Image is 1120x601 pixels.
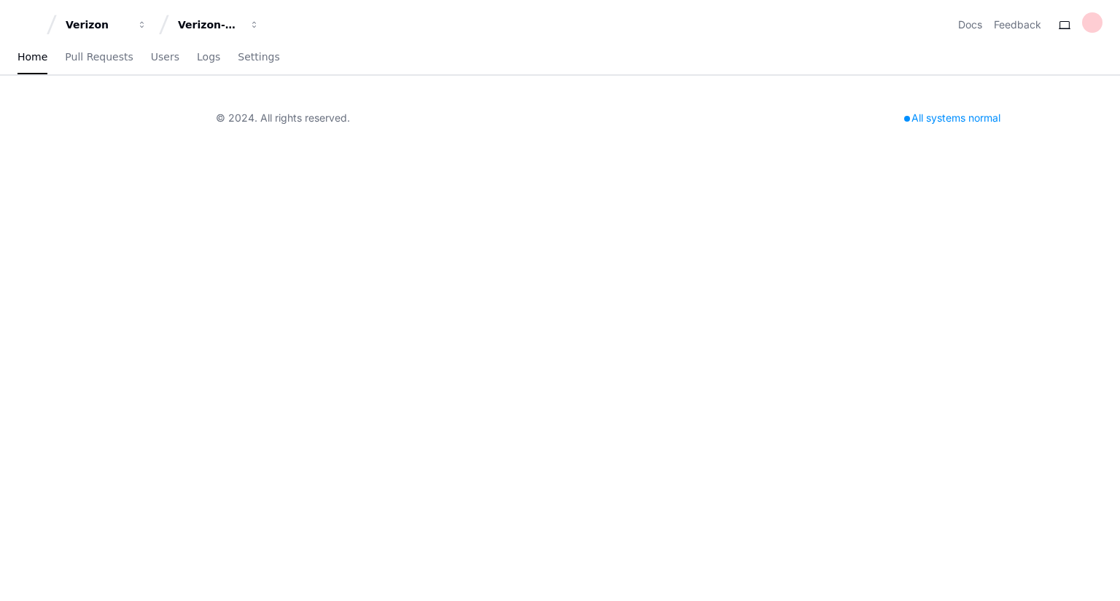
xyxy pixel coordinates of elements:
[238,52,279,61] span: Settings
[895,108,1009,128] div: All systems normal
[17,52,47,61] span: Home
[238,41,279,74] a: Settings
[994,17,1041,32] button: Feedback
[958,17,982,32] a: Docs
[197,41,220,74] a: Logs
[17,41,47,74] a: Home
[60,12,153,38] button: Verizon
[172,12,265,38] button: Verizon-Clarify-Order-Management
[151,52,179,61] span: Users
[151,41,179,74] a: Users
[65,52,133,61] span: Pull Requests
[65,41,133,74] a: Pull Requests
[66,17,128,32] div: Verizon
[216,111,350,125] div: © 2024. All rights reserved.
[178,17,241,32] div: Verizon-Clarify-Order-Management
[197,52,220,61] span: Logs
